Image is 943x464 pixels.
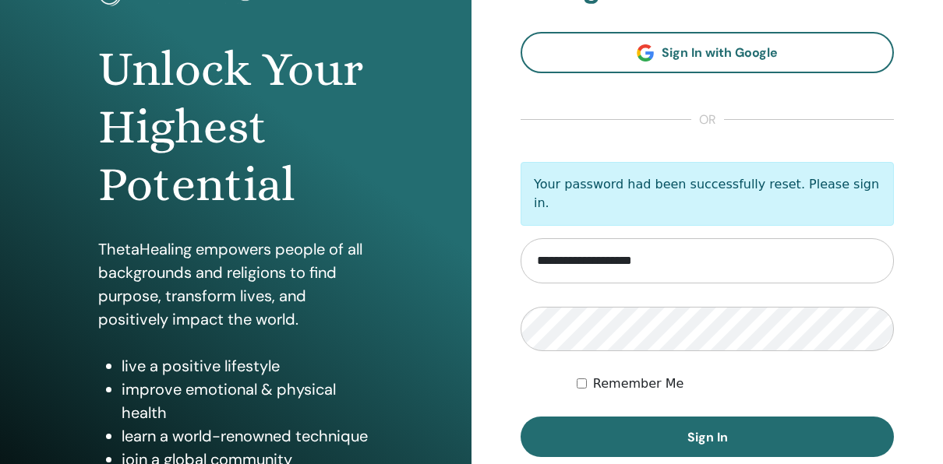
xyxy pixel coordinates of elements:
button: Sign In [521,417,894,457]
div: Keep me authenticated indefinitely or until I manually logout [577,374,894,393]
h1: Unlock Your Highest Potential [98,40,373,214]
li: learn a world-renowned technique [122,424,373,448]
label: Remember Me [593,374,684,393]
p: ThetaHealing empowers people of all backgrounds and religions to find purpose, transform lives, a... [98,237,373,331]
li: improve emotional & physical health [122,378,373,424]
span: Sign In with Google [662,44,778,61]
a: Sign In with Google [521,32,894,73]
span: or [691,111,724,129]
li: live a positive lifestyle [122,354,373,378]
p: Your password had been successfully reset. Please sign in. [521,162,894,226]
span: Sign In [687,429,728,445]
